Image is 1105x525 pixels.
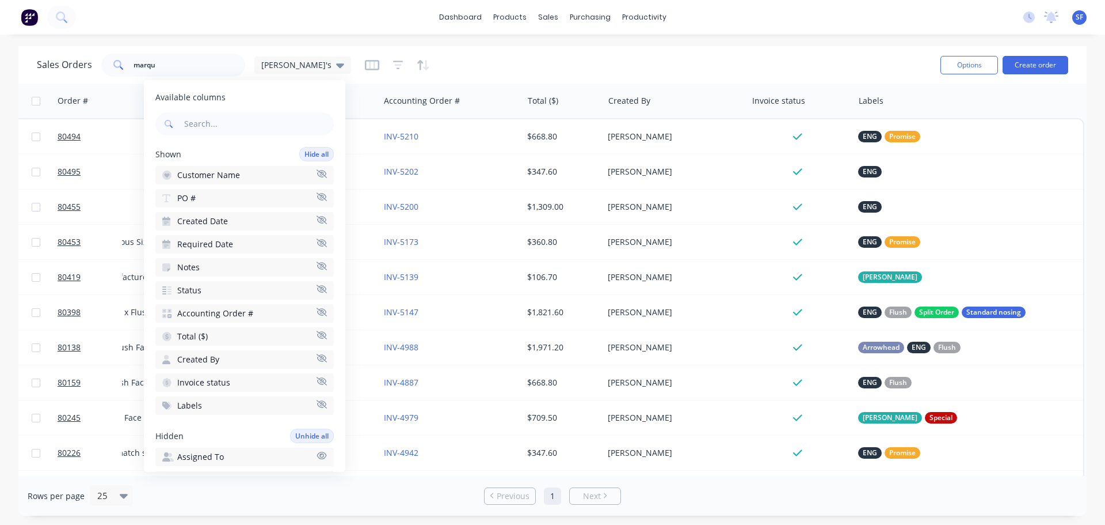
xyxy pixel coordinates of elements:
div: [PERSON_NAME] [608,342,736,353]
button: Invoice status [155,373,334,392]
span: Required Date [177,239,233,250]
a: 80226 [58,436,127,470]
span: Arrowhead [863,342,900,353]
span: Invoice status [177,377,230,388]
span: [PERSON_NAME] [863,412,917,424]
div: $106.70 [527,271,595,283]
button: ENG [858,166,882,177]
button: ENGFlushSplit OrderStandard nosing [858,307,1026,318]
span: 80494 [58,131,81,142]
span: 80419 [58,271,81,283]
button: Labels [155,396,334,415]
span: Previous [497,490,529,502]
div: [PERSON_NAME] [608,271,736,283]
button: ENG [858,201,882,213]
div: [PERSON_NAME] [608,447,736,459]
span: 80495 [58,166,81,177]
button: Accounting Order # [155,304,334,323]
span: ENG [912,342,926,353]
span: Available columns [155,92,334,103]
div: $1,821.60 [527,307,595,318]
button: Created By [155,350,334,369]
button: ENGFlush [858,377,912,388]
span: Assigned To [177,451,224,463]
a: INV-5173 [384,236,418,247]
div: productivity [616,9,672,26]
div: [PERSON_NAME] [608,236,736,248]
span: Rows per page [28,490,85,502]
span: ENG [863,307,877,318]
div: [PERSON_NAME] [608,412,736,424]
span: Hidden [155,430,184,442]
span: [PERSON_NAME]'s [261,59,331,71]
span: Status [177,285,201,296]
span: Flush [889,377,907,388]
div: Labels [859,95,883,107]
span: ENG [863,131,877,142]
span: Notes [177,262,200,273]
div: [PERSON_NAME] [608,166,736,177]
button: [PERSON_NAME] [858,271,922,283]
span: SF [1076,12,1083,22]
span: Shown [155,149,181,160]
div: $347.60 [527,166,595,177]
span: Accounting Order # [177,308,253,319]
button: Assigned To [155,448,334,466]
div: [PERSON_NAME] [608,131,736,142]
a: 80495 [58,154,127,189]
a: INV-4988 [384,342,418,353]
span: ENG [863,166,877,177]
a: 80455 [58,190,127,224]
button: ArrowheadENGFlush [858,342,961,353]
input: Search... [134,54,246,77]
a: INV-4942 [384,447,418,458]
span: [PERSON_NAME] [863,271,917,283]
div: $1,309.00 [527,201,595,213]
div: [PERSON_NAME] [608,201,736,213]
span: 80159 [58,377,81,388]
button: Create order [1003,56,1068,74]
span: Flush [889,307,907,318]
button: PO # [155,189,334,207]
div: purchasing [564,9,616,26]
span: 80398 [58,307,81,318]
div: [PERSON_NAME] [608,377,736,388]
span: Labels [177,400,202,411]
a: INV-5200 [384,201,418,212]
span: Flush [938,342,956,353]
ul: Pagination [479,488,626,505]
div: Created By [608,95,650,107]
a: 80202 [58,471,127,505]
a: 80138 [58,330,127,365]
h1: Sales Orders [37,59,92,70]
span: Created By [177,354,219,365]
a: 80419 [58,260,127,294]
a: Previous page [485,490,535,502]
span: 80138 [58,342,81,353]
a: 80398 [58,295,127,330]
div: $668.80 [527,377,595,388]
div: [PERSON_NAME] [608,307,736,318]
span: PO # [177,192,196,204]
div: Total ($) [528,95,558,107]
a: INV-4979 [384,412,418,423]
span: Special [929,412,952,424]
div: Accounting Order # [384,95,460,107]
button: [PERSON_NAME]Special [858,412,957,424]
button: Status [155,281,334,300]
a: 80245 [58,401,127,435]
span: Created Date [177,216,228,227]
span: 80226 [58,447,81,459]
div: Order # [58,95,88,107]
span: Split Order [919,307,954,318]
button: Billing Address [155,471,334,489]
button: Required Date [155,235,334,254]
div: $709.50 [527,412,595,424]
button: ENGPromise [858,447,920,459]
button: Total ($) [155,327,334,346]
span: Customer Name [177,169,240,181]
div: $668.80 [527,131,595,142]
span: Promise [889,236,916,248]
a: 80494 [58,119,127,154]
span: 80453 [58,236,81,248]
